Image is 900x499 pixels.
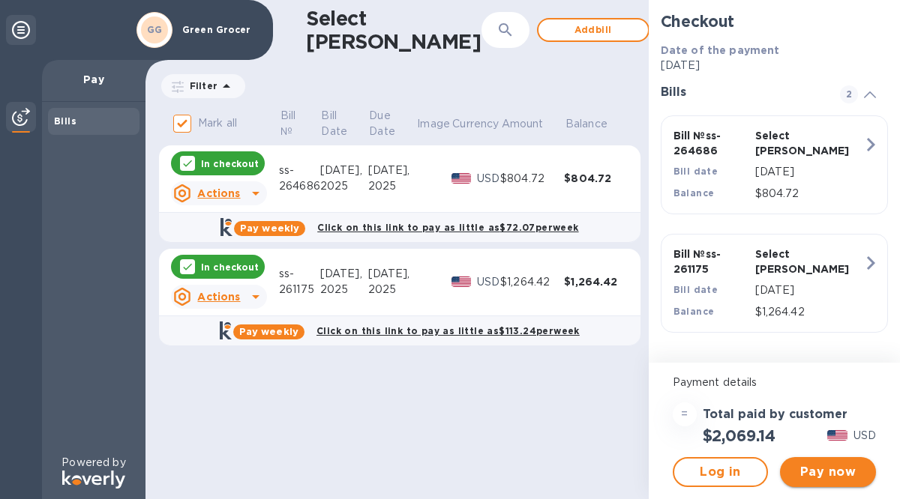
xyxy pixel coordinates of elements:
span: Balance [565,116,627,132]
span: 2 [840,85,858,103]
p: Filter [184,79,217,92]
b: Balance [673,187,715,199]
div: ss-264686 [279,163,320,194]
p: Select [PERSON_NAME] [755,128,831,158]
b: Pay weekly [240,223,299,234]
button: Log in [673,457,769,487]
p: Due Date [369,108,395,139]
b: Balance [673,306,715,317]
b: Date of the payment [661,44,780,56]
img: USD [451,173,472,184]
b: Click on this link to pay as little as $113.24 per week [316,325,580,336]
b: Pay weekly [239,326,298,337]
span: Log in [686,463,755,481]
h2: Checkout [661,12,888,31]
img: USD [827,430,847,441]
p: In checkout [201,157,259,170]
div: [DATE], [368,266,416,282]
p: USD [477,171,500,187]
p: USD [853,428,876,444]
div: $1,264.42 [564,274,628,289]
b: Bill date [673,166,718,177]
p: Currency [452,116,499,132]
p: Payment details [673,375,876,390]
b: Bill date [673,284,718,295]
div: [DATE], [368,163,416,178]
img: Logo [62,471,125,489]
span: Pay now [792,463,864,481]
div: = [673,402,697,426]
span: Bill № [280,108,319,139]
img: USD [451,276,472,287]
p: Bill Date [321,108,347,139]
b: Bills [54,115,76,127]
p: Image [417,116,450,132]
span: Due Date [369,108,415,139]
p: Select [PERSON_NAME] [755,247,831,276]
div: 2025 [320,178,368,194]
button: Addbill [537,18,649,42]
h3: Bills [661,85,822,100]
div: $804.72 [564,171,628,186]
div: [DATE], [320,266,368,282]
p: [DATE] [755,282,863,298]
p: Powered by [61,455,125,471]
div: 2025 [368,178,416,194]
div: $804.72 [500,171,564,187]
button: Pay now [780,457,876,487]
p: Bill № ss-261175 [673,247,749,276]
p: Amount [502,116,544,132]
h1: Select [PERSON_NAME] [306,7,481,54]
p: Bill № [280,108,299,139]
b: Click on this link to pay as little as $72.07 per week [317,222,578,233]
p: [DATE] [755,164,863,180]
b: GG [147,24,163,35]
p: Mark all [198,115,237,131]
p: Bill № ss-264686 [673,128,749,158]
u: Actions [197,187,240,199]
p: Green Grocer [182,25,257,35]
p: Balance [565,116,607,132]
div: 2025 [320,282,368,297]
button: Bill №ss-264686Select [PERSON_NAME]Bill date[DATE]Balance$804.72 [661,115,888,214]
div: 2025 [368,282,416,297]
p: [DATE] [661,58,888,73]
div: ss-261175 [279,266,320,297]
p: USD [477,274,500,290]
p: In checkout [201,261,259,273]
h2: $2,069.14 [703,426,775,445]
h3: Total paid by customer [703,408,847,422]
span: Amount [502,116,563,132]
p: $804.72 [755,186,863,202]
span: Bill Date [321,108,367,139]
button: Bill №ss-261175Select [PERSON_NAME]Bill date[DATE]Balance$1,264.42 [661,234,888,333]
div: $1,264.42 [500,274,564,290]
p: $1,264.42 [755,304,863,320]
p: Pay [54,72,133,87]
div: [DATE], [320,163,368,178]
span: Add bill [550,21,636,39]
u: Actions [197,291,240,303]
